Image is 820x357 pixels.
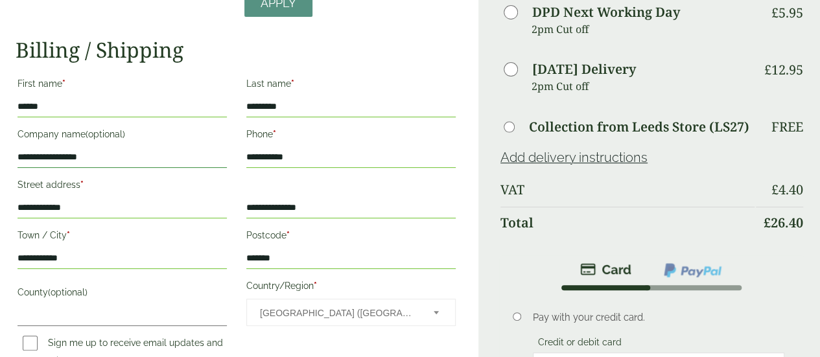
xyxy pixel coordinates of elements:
[260,299,416,327] span: United Kingdom (UK)
[314,281,317,291] abbr: required
[580,262,631,277] img: stripe.png
[246,75,456,97] label: Last name
[23,336,38,351] input: Sign me up to receive email updates and news(optional)
[764,214,771,231] span: £
[273,129,276,139] abbr: required
[18,125,227,147] label: Company name
[532,6,680,19] label: DPD Next Working Day
[80,179,84,190] abbr: required
[246,277,456,299] label: Country/Region
[764,61,803,78] bdi: 12.95
[18,226,227,248] label: Town / City
[771,119,803,135] p: Free
[532,76,755,96] p: 2pm Cut off
[500,174,755,205] th: VAT
[764,61,771,78] span: £
[86,129,125,139] span: (optional)
[532,19,755,39] p: 2pm Cut off
[500,207,755,238] th: Total
[771,181,803,198] bdi: 4.40
[533,310,785,325] p: Pay with your credit card.
[529,121,749,133] label: Collection from Leeds Store (LS27)
[67,230,70,240] abbr: required
[246,299,456,326] span: Country/Region
[48,287,88,297] span: (optional)
[62,78,65,89] abbr: required
[771,4,779,21] span: £
[662,262,723,279] img: ppcp-gateway.png
[287,230,290,240] abbr: required
[532,63,636,76] label: [DATE] Delivery
[18,176,227,198] label: Street address
[18,283,227,305] label: County
[18,75,227,97] label: First name
[764,214,803,231] bdi: 26.40
[291,78,294,89] abbr: required
[771,4,803,21] bdi: 5.95
[246,125,456,147] label: Phone
[246,226,456,248] label: Postcode
[500,150,648,165] a: Add delivery instructions
[16,38,458,62] h2: Billing / Shipping
[771,181,779,198] span: £
[533,337,627,351] label: Credit or debit card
